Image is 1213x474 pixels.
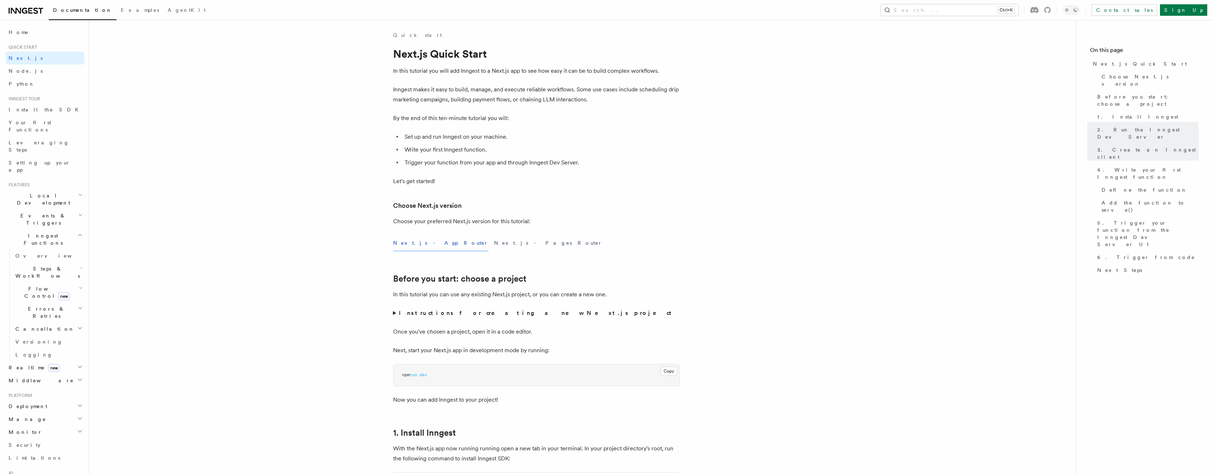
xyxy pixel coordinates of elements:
span: Monitor [6,428,42,436]
span: Manage [6,416,46,423]
kbd: Ctrl+K [998,6,1014,14]
span: Logging [15,352,53,358]
p: Now you can add Inngest to your project! [393,395,680,405]
button: Monitor [6,426,84,439]
summary: Instructions for creating a new Next.js project [393,308,680,318]
p: By the end of this ten-minute tutorial you will: [393,113,680,123]
a: Define the function [1099,183,1199,196]
a: Setting up your app [6,156,84,176]
button: Deployment [6,400,84,413]
a: AgentKit [163,2,210,19]
span: Inngest Functions [6,232,77,246]
button: Toggle dark mode [1062,6,1080,14]
li: Set up and run Inngest on your machine. [402,132,680,142]
button: Next.js - Pages Router [494,235,602,251]
span: Node.js [9,68,43,74]
span: new [48,364,60,372]
span: Inngest tour [6,96,40,102]
a: Before you start: choose a project [1094,90,1199,110]
a: Contact sales [1092,4,1157,16]
button: Events & Triggers [6,209,84,229]
span: run [410,372,417,377]
button: Realtimenew [6,361,84,374]
span: Overview [15,253,89,259]
button: Inngest Functions [6,229,84,249]
a: Add the function to serve() [1099,196,1199,216]
span: Define the function [1102,186,1187,193]
p: Choose your preferred Next.js version for this tutorial: [393,216,680,226]
span: new [58,292,70,300]
span: Versioning [15,339,63,345]
button: Copy [660,367,677,376]
p: In this tutorial you will add Inngest to a Next.js app to see how easy it can be to build complex... [393,66,680,76]
span: Limitations [9,455,60,461]
span: Add the function to serve() [1102,199,1199,214]
span: Quick start [6,44,37,50]
a: 3. Create an Inngest client [1094,143,1199,163]
span: Features [6,182,30,188]
button: Steps & Workflows [13,262,84,282]
a: Node.js [6,64,84,77]
button: Flow Controlnew [13,282,84,302]
span: Documentation [53,7,112,13]
a: Examples [116,2,163,19]
span: Before you start: choose a project [1097,93,1199,107]
span: Events & Triggers [6,212,78,226]
p: Next, start your Next.js app in development mode by running: [393,345,680,355]
a: 5. Trigger your function from the Inngest Dev Server UI [1094,216,1199,251]
p: Inngest makes it easy to build, manage, and execute reliable workflows. Some use cases include sc... [393,85,680,105]
a: Choose Next.js version [393,201,462,211]
span: Leveraging Steps [9,140,69,153]
span: 3. Create an Inngest client [1097,146,1199,161]
a: Limitations [6,451,84,464]
button: Cancellation [13,322,84,335]
span: Install the SDK [9,107,83,112]
span: dev [420,372,427,377]
strong: Instructions for creating a new Next.js project [399,310,674,316]
span: Realtime [6,364,60,371]
a: 4. Write your first Inngest function [1094,163,1199,183]
span: Your first Functions [9,120,51,133]
button: Middleware [6,374,84,387]
span: Choose Next.js version [1102,73,1199,87]
span: Local Development [6,192,78,206]
p: In this tutorial you can use any existing Next.js project, or you can create a new one. [393,289,680,300]
a: Next.js [6,52,84,64]
div: Inngest Functions [6,249,84,361]
a: 1. Install Inngest [1094,110,1199,123]
span: 5. Trigger your function from the Inngest Dev Server UI [1097,219,1199,248]
a: Sign Up [1160,4,1207,16]
button: Next.js - App Router [393,235,488,251]
span: Setting up your app [9,160,70,173]
span: npm [402,372,410,377]
span: Next Steps [1097,267,1142,274]
p: With the Next.js app now running running open a new tab in your terminal. In your project directo... [393,444,680,464]
span: 6. Trigger from code [1097,254,1195,261]
span: Next.js [9,55,43,61]
a: Overview [13,249,84,262]
button: Errors & Retries [13,302,84,322]
span: 1. Install Inngest [1097,113,1178,120]
a: Home [6,26,84,39]
a: Security [6,439,84,451]
span: 2. Run the Inngest Dev Server [1097,126,1199,140]
li: Trigger your function from your app and through Inngest Dev Server. [402,158,680,168]
button: Search...Ctrl+K [881,4,1018,16]
span: Python [9,81,35,87]
span: Platform [6,393,32,398]
a: Next Steps [1094,264,1199,277]
a: 2. Run the Inngest Dev Server [1094,123,1199,143]
h1: Next.js Quick Start [393,47,680,60]
a: Logging [13,348,84,361]
span: Examples [121,7,159,13]
span: Next.js Quick Start [1093,60,1187,67]
a: Next.js Quick Start [1090,57,1199,70]
a: 1. Install Inngest [393,428,456,438]
a: Install the SDK [6,103,84,116]
span: Errors & Retries [13,305,78,320]
span: Cancellation [13,325,75,332]
a: Your first Functions [6,116,84,136]
a: Leveraging Steps [6,136,84,156]
span: Home [9,29,29,36]
a: Before you start: choose a project [393,274,526,284]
